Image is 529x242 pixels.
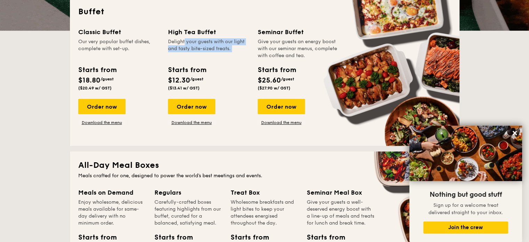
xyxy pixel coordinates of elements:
[168,65,206,75] div: Starts from
[190,77,203,81] span: /guest
[307,199,375,227] div: Give your guests a well-deserved energy boost with a line-up of meals and treats for lunch and br...
[258,76,281,85] span: $25.60
[78,65,116,75] div: Starts from
[168,38,249,59] div: Delight your guests with our light and tasty bite-sized treats.
[78,160,451,171] h2: All-Day Meal Boxes
[281,77,294,81] span: /guest
[154,188,222,197] div: Regulars
[307,188,375,197] div: Seminar Meal Box
[258,99,305,114] div: Order now
[409,126,522,181] img: DSC07876-Edit02-Large.jpeg
[430,190,502,199] span: Nothing but good stuff
[78,188,146,197] div: Meals on Demand
[154,199,222,227] div: Carefully-crafted boxes featuring highlights from our buffet, curated for a balanced, satisfying ...
[78,120,126,125] a: Download the menu
[78,199,146,227] div: Enjoy wholesome, delicious meals available for same-day delivery with no minimum order.
[258,27,339,37] div: Seminar Buffet
[423,221,508,234] button: Join the crew
[78,99,126,114] div: Order now
[78,76,101,85] span: $18.80
[78,172,451,179] div: Meals crafted for one, designed to power the world's best meetings and events.
[231,188,298,197] div: Treat Box
[168,99,215,114] div: Order now
[168,27,249,37] div: High Tea Buffet
[168,120,215,125] a: Download the menu
[168,86,200,91] span: ($13.41 w/ GST)
[168,76,190,85] span: $12.30
[78,27,160,37] div: Classic Buffet
[78,86,112,91] span: ($20.49 w/ GST)
[258,65,296,75] div: Starts from
[258,86,290,91] span: ($27.90 w/ GST)
[258,120,305,125] a: Download the menu
[258,38,339,59] div: Give your guests an energy boost with our seminar menus, complete with coffee and tea.
[101,77,114,81] span: /guest
[509,127,520,139] button: Close
[428,202,503,216] span: Sign up for a welcome treat delivered straight to your inbox.
[78,6,451,17] h2: Buffet
[78,38,160,59] div: Our very popular buffet dishes, complete with set-up.
[231,199,298,227] div: Wholesome breakfasts and light bites to keep your attendees energised throughout the day.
